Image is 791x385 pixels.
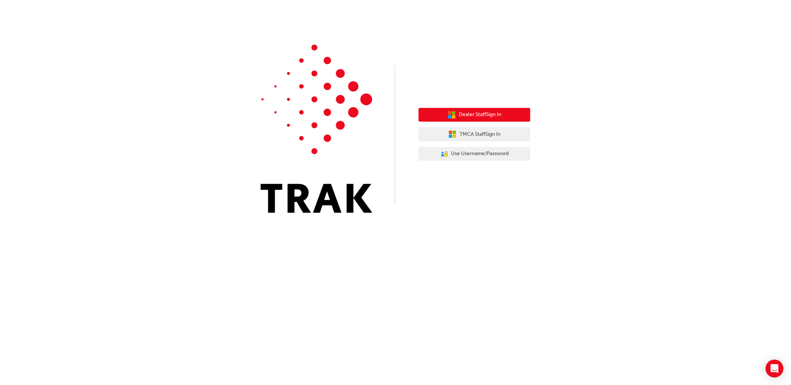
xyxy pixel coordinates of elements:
[419,147,530,161] button: Use Username/Password
[451,150,509,158] span: Use Username/Password
[419,127,530,141] button: TMCA StaffSign In
[419,108,530,122] button: Dealer StaffSign In
[459,110,501,119] span: Dealer Staff Sign In
[460,130,501,139] span: TMCA Staff Sign In
[261,45,372,213] img: Trak
[766,360,784,378] div: Open Intercom Messenger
